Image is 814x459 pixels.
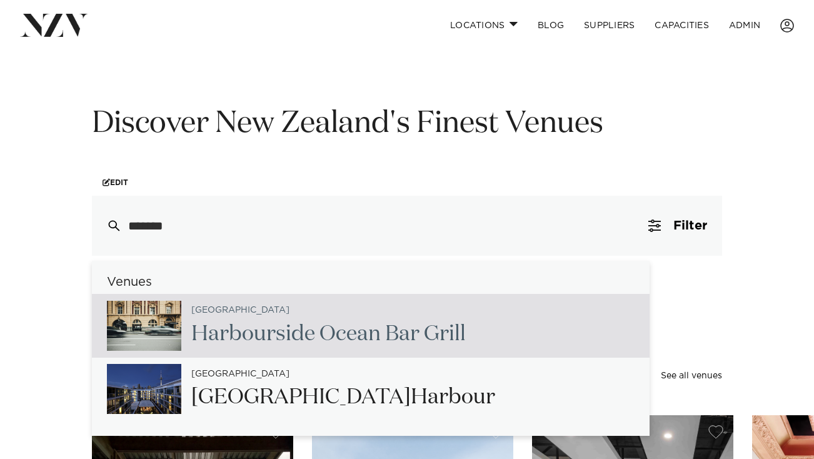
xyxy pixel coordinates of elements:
[92,169,139,196] a: Edit
[191,323,276,345] span: Harbour
[633,196,722,256] button: Filter
[20,14,88,36] img: nzv-logo.png
[719,12,770,39] a: ADMIN
[528,12,574,39] a: BLOG
[107,301,181,351] img: 6Imqpm77A00uLNMVMI1YuqSV1Kr4jig6x2yUzWFI.png
[92,104,722,144] h1: Discover New Zealand's Finest Venues
[574,12,645,39] a: SUPPLIERS
[191,383,495,411] h2: [GEOGRAPHIC_DATA]
[645,12,719,39] a: Capacities
[191,306,289,315] small: [GEOGRAPHIC_DATA]
[411,386,495,408] span: Harbour
[661,371,722,380] a: See all venues
[191,320,466,348] h2: side Ocean Bar Grill
[107,364,181,414] img: XIqoACwCmogQNaWKYcuNE3l6v8fqxrnTYBfm9enj.png
[191,370,289,379] small: [GEOGRAPHIC_DATA]
[440,12,528,39] a: Locations
[92,276,650,289] h6: Venues
[673,219,707,232] span: Filter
